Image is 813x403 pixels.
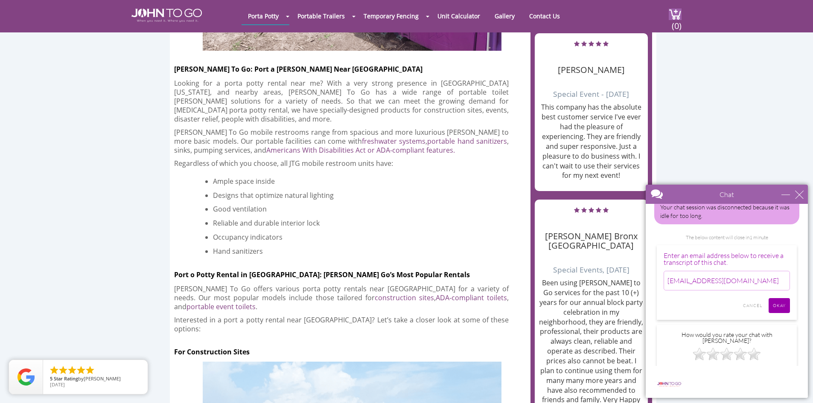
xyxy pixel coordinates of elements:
li: Good ventilation [213,200,509,214]
h6: Special Event - [DATE] [539,79,644,98]
h4: [PERSON_NAME] [539,52,644,75]
h2: [PERSON_NAME] To Go: Port a [PERSON_NAME] Near [GEOGRAPHIC_DATA] [174,59,530,75]
a: portable hand sanitizers [427,136,507,146]
a: Portable Trailers [291,8,351,24]
iframe: Live Chat Box [641,180,813,403]
a: Gallery [488,8,521,24]
img: JOHN to go [131,9,202,22]
a: Americans With Disabilities Act or ADA-compliant features. [266,145,455,155]
li: Reliable and durable interior lock [213,214,509,228]
span: by [50,376,141,382]
span: Star Rating [54,375,78,382]
li:  [67,365,77,375]
h6: Special Events, [DATE] [539,255,644,274]
h2: Port o Potty Rental in [GEOGRAPHIC_DATA]: [PERSON_NAME] Go’s Most Popular Rentals [174,265,530,280]
li:  [85,365,95,375]
p: Interested in a port a potty rental near [GEOGRAPHIC_DATA]? Let’s take a closer look at some of t... [174,316,509,333]
a: Unit Calculator [431,8,487,24]
a: freshwater systems [362,136,426,146]
p: [PERSON_NAME] To Go mobile restrooms range from spacious and more luxurious [PERSON_NAME] to more... [174,128,509,155]
li: Ample space inside [213,172,509,186]
li:  [76,365,86,375]
img: cart a [669,9,682,20]
li: Hand sanitizers [213,242,509,256]
li: Designs that optimize natural lighting [213,186,509,200]
li:  [49,365,59,375]
p: [PERSON_NAME] To Go offers various porta potty rentals near [GEOGRAPHIC_DATA] for a variety of ne... [174,284,509,311]
img: Review Rating [17,368,35,386]
span: [DATE] [50,381,65,388]
p: Regardless of which you choose, all JTG mobile restroom units have: [174,159,509,168]
a: Temporary Fencing [357,8,425,24]
p: This company has the absolute best customer service I've ever had the pleasure of experiencing. T... [539,102,644,180]
a: portable event toilets [186,302,256,311]
a: construction sites [375,293,434,302]
span: [PERSON_NAME] [84,375,121,382]
span: (0) [671,13,682,32]
h2: For Construction Sites [174,342,530,357]
a: ADA-compliant toilets [436,293,507,302]
a: Contact Us [523,8,566,24]
li:  [58,365,68,375]
h4: [PERSON_NAME] Bronx [GEOGRAPHIC_DATA] [539,219,644,250]
p: Looking for a porta potty rental near me? With a very strong presence in [GEOGRAPHIC_DATA][US_STA... [174,79,509,124]
span: 5 [50,375,52,382]
li: Occupancy indicators [213,228,509,242]
a: Porta Potty [242,8,285,24]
